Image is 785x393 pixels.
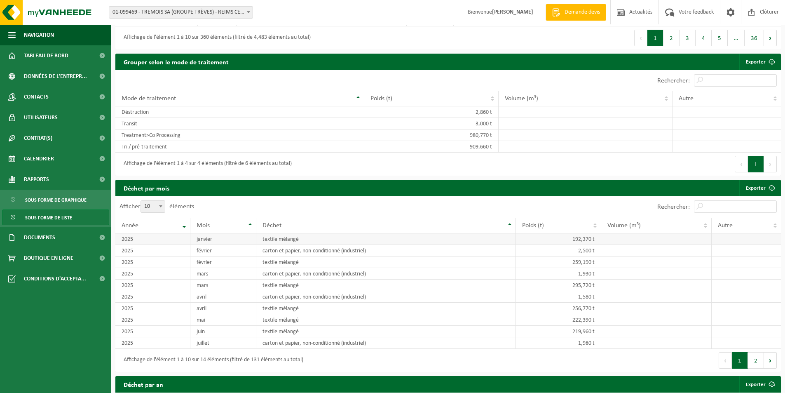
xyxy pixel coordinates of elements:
[115,245,190,257] td: 2025
[739,376,780,393] a: Exporter
[256,233,516,245] td: textile mélangé
[663,30,680,46] button: 2
[190,268,256,280] td: mars
[115,141,364,153] td: Tri / pré-traitement
[115,54,237,70] h2: Grouper selon le mode de traitement
[712,30,728,46] button: 5
[24,148,54,169] span: Calendrier
[115,180,178,196] h2: Déchet par mois
[190,257,256,268] td: février
[256,268,516,280] td: carton et papier, non-conditionné (industriel)
[516,280,601,291] td: 295,720 t
[197,222,210,229] span: Mois
[256,326,516,337] td: textile mélangé
[115,280,190,291] td: 2025
[256,291,516,303] td: carton et papier, non-conditionné (industriel)
[24,268,86,289] span: Conditions d'accepta...
[516,291,601,303] td: 1,580 t
[370,95,392,102] span: Poids (t)
[256,314,516,326] td: textile mélangé
[2,209,109,225] a: Sous forme de liste
[24,128,52,148] span: Contrat(s)
[607,222,641,229] span: Volume (m³)
[680,30,696,46] button: 3
[115,337,190,349] td: 2025
[115,118,364,129] td: Transit
[546,4,606,21] a: Demande devis
[115,233,190,245] td: 2025
[25,210,72,226] span: Sous forme de liste
[516,268,601,280] td: 1,930 t
[718,222,733,229] span: Autre
[24,227,55,248] span: Documents
[120,31,311,45] div: Affichage de l'élément 1 à 10 sur 360 éléments (filtré de 4,483 éléments au total)
[109,6,253,19] span: 01-099469 - TREMOIS SA (GROUPE TRÈVES) - REIMS CEDEX 2
[748,352,764,369] button: 2
[24,45,68,66] span: Tableau de bord
[190,326,256,337] td: juin
[115,129,364,141] td: Treatment>Co Processing
[24,248,73,268] span: Boutique en ligne
[141,201,165,212] span: 10
[522,222,544,229] span: Poids (t)
[505,95,538,102] span: Volume (m³)
[516,245,601,257] td: 2,500 t
[364,118,499,129] td: 3,000 t
[739,180,780,196] a: Exporter
[492,9,533,15] strong: [PERSON_NAME]
[190,314,256,326] td: mai
[115,291,190,303] td: 2025
[764,156,777,172] button: Next
[256,303,516,314] td: textile mélangé
[262,222,281,229] span: Déchet
[516,337,601,349] td: 1,980 t
[115,326,190,337] td: 2025
[764,30,777,46] button: Next
[190,280,256,291] td: mars
[2,192,109,207] a: Sous forme de graphique
[256,245,516,257] td: carton et papier, non-conditionné (industriel)
[647,30,663,46] button: 1
[516,257,601,268] td: 259,190 t
[679,95,694,102] span: Autre
[115,376,171,392] h2: Déchet par an
[696,30,712,46] button: 4
[24,107,58,128] span: Utilisateurs
[120,157,292,172] div: Affichage de l'élément 1 à 4 sur 4 éléments (filtré de 6 éléments au total)
[256,257,516,268] td: textile mélangé
[115,303,190,314] td: 2025
[120,353,303,368] div: Affichage de l'élément 1 à 10 sur 14 éléments (filtré de 131 éléments au total)
[719,352,732,369] button: Previous
[122,95,176,102] span: Mode de traitement
[24,66,87,87] span: Données de l'entrepr...
[115,257,190,268] td: 2025
[190,233,256,245] td: janvier
[256,280,516,291] td: textile mélangé
[657,204,690,210] label: Rechercher:
[190,303,256,314] td: avril
[562,8,602,16] span: Demande devis
[516,233,601,245] td: 192,370 t
[141,200,165,213] span: 10
[732,352,748,369] button: 1
[24,169,49,190] span: Rapports
[516,326,601,337] td: 219,960 t
[122,222,138,229] span: Année
[115,268,190,280] td: 2025
[516,303,601,314] td: 256,770 t
[109,7,253,18] span: 01-099469 - TREMOIS SA (GROUPE TRÈVES) - REIMS CEDEX 2
[364,141,499,153] td: 909,660 t
[364,106,499,118] td: 2,860 t
[739,54,780,70] a: Exporter
[516,314,601,326] td: 222,390 t
[24,87,49,107] span: Contacts
[256,337,516,349] td: carton et papier, non-conditionné (industriel)
[115,106,364,118] td: Déstruction
[748,156,764,172] button: 1
[25,192,87,208] span: Sous forme de graphique
[115,314,190,326] td: 2025
[735,156,748,172] button: Previous
[764,352,777,369] button: Next
[24,25,54,45] span: Navigation
[190,291,256,303] td: avril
